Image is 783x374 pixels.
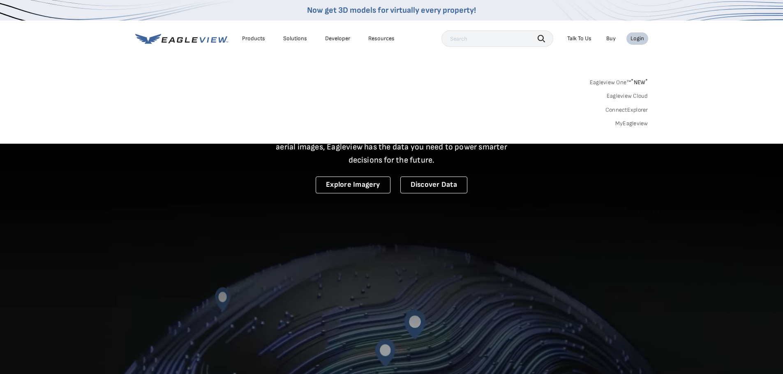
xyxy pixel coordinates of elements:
[631,35,644,42] div: Login
[607,92,648,100] a: Eagleview Cloud
[441,30,553,47] input: Search
[283,35,307,42] div: Solutions
[631,79,648,86] span: NEW
[615,120,648,127] a: MyEagleview
[567,35,591,42] div: Talk To Us
[368,35,395,42] div: Resources
[316,177,390,193] a: Explore Imagery
[605,106,648,114] a: ConnectExplorer
[400,177,467,193] a: Discover Data
[590,76,648,86] a: Eagleview One™*NEW*
[242,35,265,42] div: Products
[307,5,476,15] a: Now get 3D models for virtually every property!
[266,127,517,167] p: A new era starts here. Built on more than 3.5 billion high-resolution aerial images, Eagleview ha...
[606,35,616,42] a: Buy
[325,35,350,42] a: Developer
